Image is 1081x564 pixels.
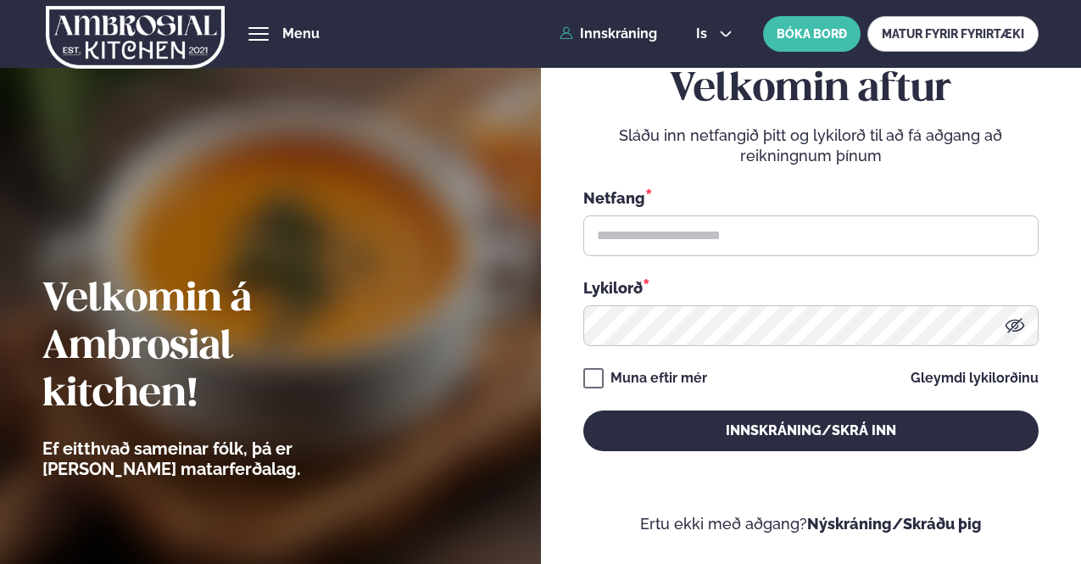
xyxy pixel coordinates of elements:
button: is [683,27,746,41]
div: Netfang [583,187,1039,209]
div: Lykilorð [583,276,1039,299]
p: Ef eitthvað sameinar fólk, þá er [PERSON_NAME] matarferðalag. [42,438,394,479]
button: hamburger [248,24,269,44]
img: logo [46,3,225,72]
h2: Velkomin á Ambrosial kitchen! [42,276,394,419]
h2: Velkomin aftur [583,66,1039,114]
button: BÓKA BORÐ [763,16,861,52]
p: Ertu ekki með aðgang? [583,514,1039,534]
p: Sláðu inn netfangið þitt og lykilorð til að fá aðgang að reikningnum þínum [583,126,1039,166]
span: is [696,27,712,41]
button: Innskráning/Skrá inn [583,410,1039,451]
a: MATUR FYRIR FYRIRTÆKI [867,16,1039,52]
a: Innskráning [560,26,657,42]
a: Nýskráning/Skráðu þig [807,515,982,533]
a: Gleymdi lykilorðinu [911,371,1039,385]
